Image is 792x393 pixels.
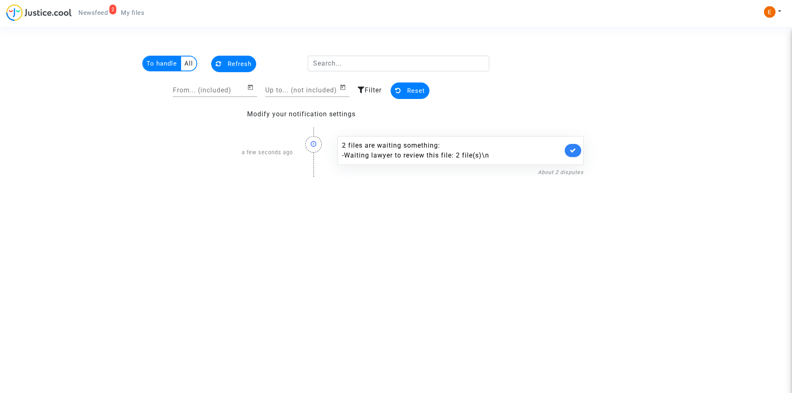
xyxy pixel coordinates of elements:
[211,56,256,72] button: Refresh
[72,7,114,19] a: 2Newsfeed
[407,87,425,94] span: Reset
[109,5,117,14] div: 2
[365,86,382,94] span: Filter
[308,56,490,71] input: Search...
[143,56,181,71] multi-toggle-item: To handle
[247,110,356,118] a: Modify your notification settings
[342,141,563,160] div: 2 files are waiting something:
[339,82,349,92] button: Open calendar
[342,151,563,160] div: - Waiting lawyer to review this file: 2 file(s)\n
[6,4,72,21] img: jc-logo.svg
[228,60,252,68] span: Refresh
[78,9,108,16] span: Newsfeed
[114,7,151,19] a: My files
[391,82,429,99] button: Reset
[181,56,196,71] multi-toggle-item: All
[121,9,144,16] span: My files
[538,169,584,175] a: About 2 disputes
[202,128,299,177] div: a few seconds ago
[764,6,775,18] img: ACg8ocIeiFvHKe4dA5oeRFd_CiCnuxWUEc1A2wYhRJE3TTWt=s96-c
[247,82,257,92] button: Open calendar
